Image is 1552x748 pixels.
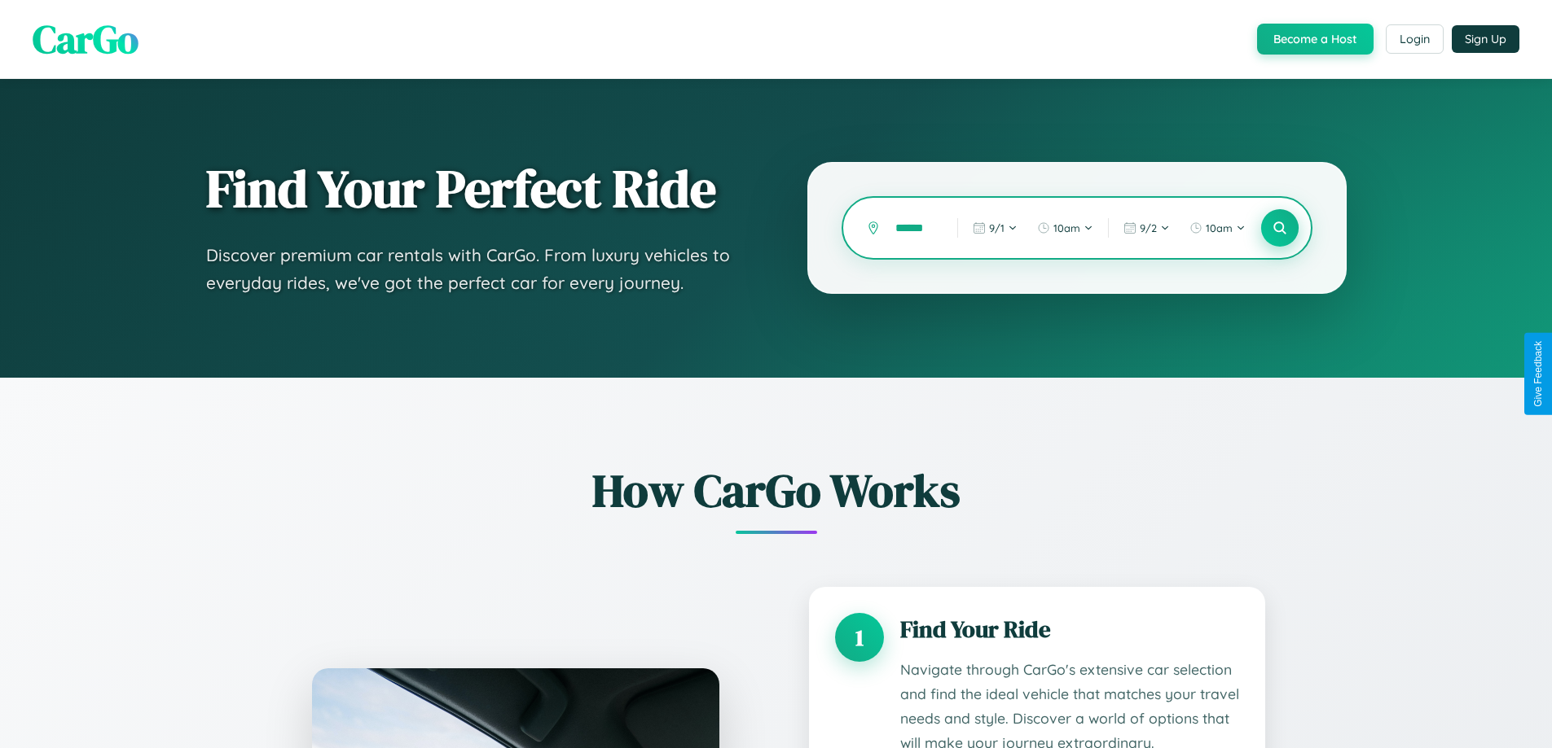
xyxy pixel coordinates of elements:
div: Give Feedback [1532,341,1544,407]
span: 9 / 1 [989,221,1005,234]
button: Login [1386,24,1444,54]
button: 9/1 [965,215,1026,241]
div: 1 [835,613,884,662]
span: 9 / 2 [1140,221,1157,234]
button: Become a Host [1257,24,1374,55]
p: Discover premium car rentals with CarGo. From luxury vehicles to everyday rides, we've got the pe... [206,242,742,296]
span: CarGo [33,12,138,66]
h2: How CarGo Works [288,459,1265,522]
button: 9/2 [1115,215,1178,241]
button: 10am [1029,215,1101,241]
h3: Find Your Ride [900,613,1239,645]
button: 10am [1181,215,1254,241]
button: Sign Up [1452,25,1519,53]
span: 10am [1053,221,1080,234]
span: 10am [1206,221,1233,234]
h1: Find Your Perfect Ride [206,160,742,217]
